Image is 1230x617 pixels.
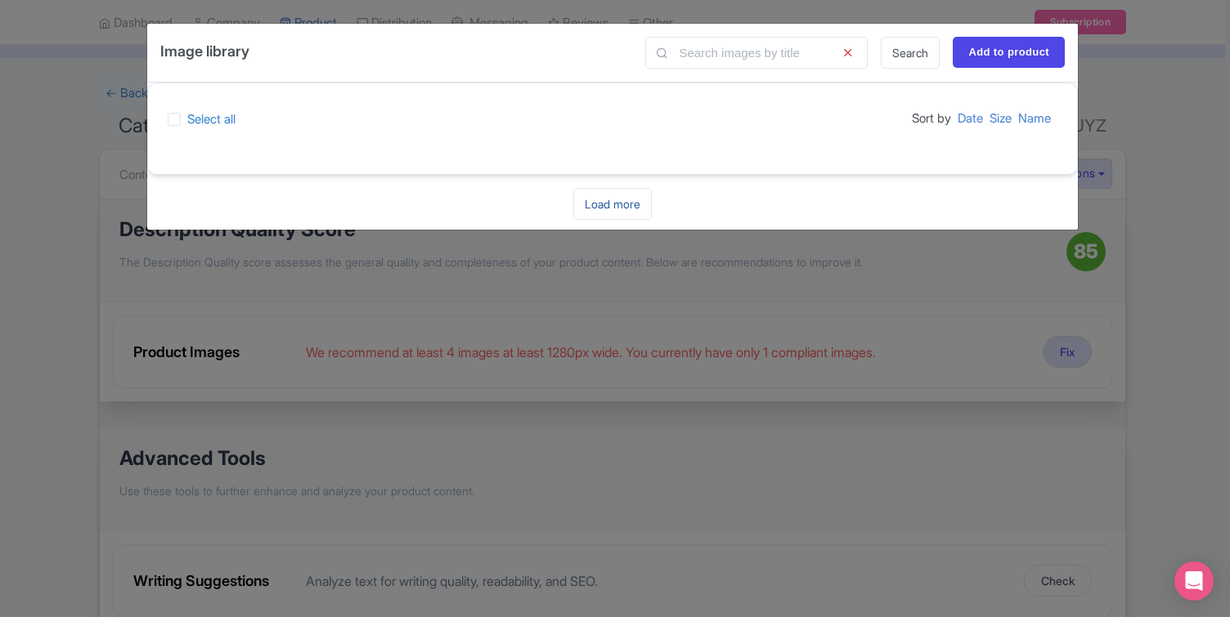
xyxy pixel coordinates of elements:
a: Size [990,103,1012,135]
div: Open Intercom Messenger [1174,561,1214,601]
a: Search [881,37,940,69]
label: Select all [187,110,236,129]
a: Name [1018,103,1051,135]
a: Load more [573,188,652,220]
h4: Image library [160,37,249,65]
input: Add to product [953,37,1065,68]
input: Search images by title [645,37,868,69]
a: Date [958,103,983,135]
span: Sort by [912,103,951,135]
